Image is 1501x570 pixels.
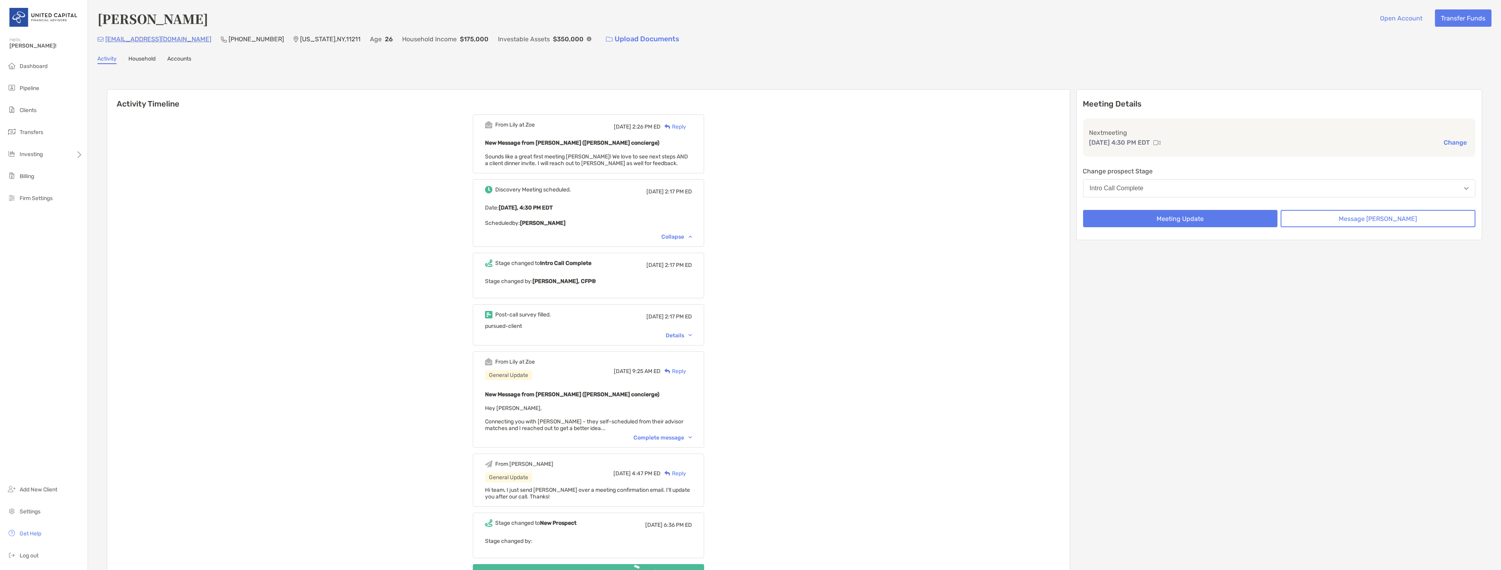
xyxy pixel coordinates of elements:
button: Transfer Funds [1435,9,1492,27]
button: Meeting Update [1083,210,1278,227]
div: Reply [661,367,686,375]
img: Location Icon [293,36,298,42]
span: Dashboard [20,63,48,70]
img: Event icon [485,460,492,468]
img: investing icon [7,149,16,158]
div: Complete message [633,434,692,441]
span: [PERSON_NAME]! [9,42,83,49]
span: 2:17 PM ED [665,262,692,268]
div: Reply [661,469,686,478]
p: Meeting Details [1083,99,1476,109]
img: pipeline icon [7,83,16,92]
a: Household [128,55,156,64]
button: Change [1441,138,1469,147]
button: Message [PERSON_NAME] [1281,210,1475,227]
div: Intro Call Complete [1090,185,1144,192]
span: 2:17 PM ED [665,188,692,195]
p: [US_STATE] , NY , 11211 [300,34,361,44]
span: Hi team, I just send [PERSON_NAME] over a meeting confirmation email. I'll update you after our c... [485,487,690,500]
div: General Update [485,370,532,380]
h4: [PERSON_NAME] [97,9,208,28]
span: Transfers [20,129,43,136]
img: button icon [606,37,613,42]
img: Chevron icon [688,334,692,336]
img: Open dropdown arrow [1464,187,1469,190]
b: New Prospect [540,520,577,526]
h6: Activity Timeline [107,90,1070,108]
span: pursued-client [485,323,522,329]
span: Log out [20,552,38,559]
img: billing icon [7,171,16,180]
img: Event icon [485,358,492,366]
p: $350,000 [553,34,584,44]
p: Age [370,34,382,44]
span: [DATE] [614,123,631,130]
img: logout icon [7,550,16,560]
b: [PERSON_NAME] [520,220,566,226]
p: $175,000 [460,34,489,44]
b: [PERSON_NAME], CFP® [533,278,596,285]
img: Reply icon [664,471,670,476]
span: [DATE] [646,262,664,268]
div: General Update [485,473,532,482]
img: Chevron icon [688,436,692,439]
img: Email Icon [97,37,104,42]
p: Investable Assets [498,34,550,44]
div: Post-call survey filled. [495,311,551,318]
p: Household Income [402,34,457,44]
span: Investing [20,151,43,158]
span: Settings [20,508,40,515]
button: Open Account [1374,9,1429,27]
img: dashboard icon [7,61,16,70]
span: [DATE] [645,522,663,528]
img: Reply icon [664,369,670,374]
img: Event icon [485,519,492,527]
div: Details [666,332,692,339]
span: 9:25 AM ED [632,368,661,375]
span: Add New Client [20,486,57,493]
a: Upload Documents [601,31,685,48]
img: clients icon [7,105,16,114]
p: Next meeting [1089,128,1470,138]
span: Clients [20,107,37,114]
b: Intro Call Complete [540,260,591,267]
div: From [PERSON_NAME] [495,461,553,467]
a: Accounts [167,55,191,64]
span: Billing [20,173,34,180]
span: 4:47 PM ED [632,470,661,477]
div: Collapse [661,234,692,240]
span: 2:17 PM ED [665,313,692,320]
div: Stage changed to [495,520,577,526]
img: transfers icon [7,127,16,136]
p: Change prospect Stage [1083,166,1476,176]
p: [EMAIL_ADDRESS][DOMAIN_NAME] [105,34,211,44]
div: Reply [661,123,686,131]
span: [DATE] [613,470,631,477]
div: Discovery Meeting scheduled. [495,186,571,193]
b: New Message from [PERSON_NAME] ([PERSON_NAME] concierge) [485,140,659,146]
div: Stage changed to [495,260,591,267]
img: add_new_client icon [7,484,16,494]
p: Scheduled by: [485,218,692,228]
span: Firm Settings [20,195,53,202]
img: United Capital Logo [9,3,78,31]
img: Reply icon [664,124,670,129]
img: Event icon [485,186,492,193]
p: Stage changed by: [485,276,692,286]
p: Stage changed by: [485,536,692,546]
p: Date : [485,203,692,213]
img: Event icon [485,311,492,318]
a: Activity [97,55,117,64]
b: New Message from [PERSON_NAME] ([PERSON_NAME] concierge) [485,391,659,398]
span: Sounds like a great first meeting [PERSON_NAME]! We love to see next steps AND a client dinner in... [485,153,688,167]
img: firm-settings icon [7,193,16,202]
img: Event icon [485,259,492,267]
span: 6:36 PM ED [664,522,692,528]
img: get-help icon [7,528,16,538]
span: Get Help [20,530,41,537]
span: [DATE] [614,368,631,375]
span: [DATE] [646,188,664,195]
b: [DATE], 4:30 PM EDT [499,204,553,211]
div: From Lily at Zoe [495,121,535,128]
span: Hey [PERSON_NAME], Connecting you with [PERSON_NAME] - they self-scheduled from their advisor mat... [485,405,683,432]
